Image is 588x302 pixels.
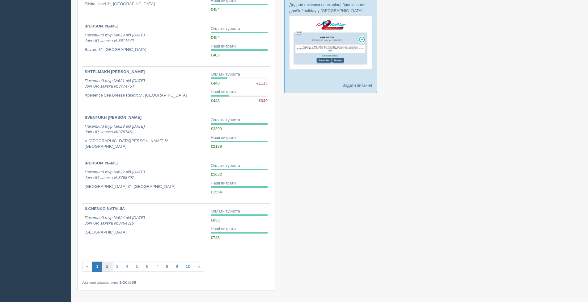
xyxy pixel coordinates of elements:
[162,262,172,272] a: 8
[211,72,268,77] div: Оплати туриста
[211,7,220,12] span: €454
[211,26,268,32] div: Оплати туриста
[85,24,118,28] b: [PERSON_NAME]
[211,218,220,222] span: €833
[85,69,145,74] b: SHTELMAKH [PERSON_NAME]
[211,190,222,194] span: €1554
[120,280,128,285] b: 1-10
[211,81,220,85] span: €448
[296,8,362,13] a: Go2holiday у [GEOGRAPHIC_DATA]
[112,262,122,272] a: 3
[129,280,136,285] b: 566
[85,215,145,226] i: Пакетний тур №624 від [DATE] Join UP, заявка №3764316
[211,172,222,177] span: €1622
[211,209,268,214] div: Оплати туриста
[211,53,220,57] span: €405
[211,180,268,186] div: Наші витрати
[85,33,145,43] i: Пакетний тур №629 від [DATE] Join UP, заявка №3811642
[194,262,204,272] a: »
[172,262,182,272] a: 9
[85,47,206,53] p: Bavaro 3*, [GEOGRAPHIC_DATA]
[211,135,268,141] div: Наші витрати
[82,204,208,249] a: ILCHENKO NATALIIA Пакетний тур №624 від [DATE]Join UP, заявка №3764316 [GEOGRAPHIC_DATA]
[82,262,92,272] span: «
[289,15,372,70] img: go2holiday-proposal-for-travel-agency.png
[85,206,125,211] b: ILCHENKO NATALIIA
[82,67,208,112] a: SHTELMAKH [PERSON_NAME] Пакетний тур №621 від [DATE]Join UP, заявка №3774754 Xperience Sea Breeze...
[211,126,222,131] span: €2390
[211,144,222,149] span: €2139
[122,262,132,272] a: 4
[182,262,194,272] a: 10
[102,262,112,272] a: 2
[211,117,268,123] div: Оплати туриста
[289,2,372,14] p: Додано плюсики на сторінці бронювання для :
[132,262,142,272] a: 5
[82,112,208,158] a: SVENTUKH [PERSON_NAME] Пакетний тур №623 від [DATE]Join UP, заявка №3767461 V [GEOGRAPHIC_DATA][P...
[256,81,268,86] span: €1113
[211,226,268,232] div: Наші витрати
[85,93,206,98] p: Xperience Sea Breeze Resort 5*, [GEOGRAPHIC_DATA]
[142,262,152,272] a: 6
[85,184,206,190] p: [GEOGRAPHIC_DATA] 3*, [GEOGRAPHIC_DATA]
[85,78,145,89] i: Пакетний тур №621 від [DATE] Join UP, заявка №3774754
[211,43,268,49] div: Наші витрати
[85,1,206,7] p: Pliska Hotel 3*, [GEOGRAPHIC_DATA]
[85,161,118,165] b: [PERSON_NAME]
[211,35,220,40] span: €454
[211,89,268,95] div: Наші витрати
[85,124,145,134] i: Пакетний тур №623 від [DATE] Join UP, заявка №3767461
[85,230,206,235] p: [GEOGRAPHIC_DATA]
[92,262,102,272] a: 1
[85,115,142,120] b: SVENTUKH [PERSON_NAME]
[211,163,268,169] div: Оплати туриста
[152,262,162,272] a: 7
[85,170,145,180] i: Пакетний тур №622 від [DATE] Join UP, заявка №3768797
[82,279,270,285] div: Активні замовлення з
[82,21,208,66] a: [PERSON_NAME] Пакетний тур №629 від [DATE]Join UP, заявка №3811642 Bavaro 3*, [GEOGRAPHIC_DATA]
[259,98,268,104] span: €949
[211,235,220,240] span: €745
[211,98,220,103] span: €448
[343,82,372,88] a: Задати питання
[85,138,206,150] p: V [GEOGRAPHIC_DATA][PERSON_NAME] 5*, [GEOGRAPHIC_DATA]
[82,158,208,203] a: [PERSON_NAME] Пакетний тур №622 від [DATE]Join UP, заявка №3768797 [GEOGRAPHIC_DATA] 3*, [GEOGRAP...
